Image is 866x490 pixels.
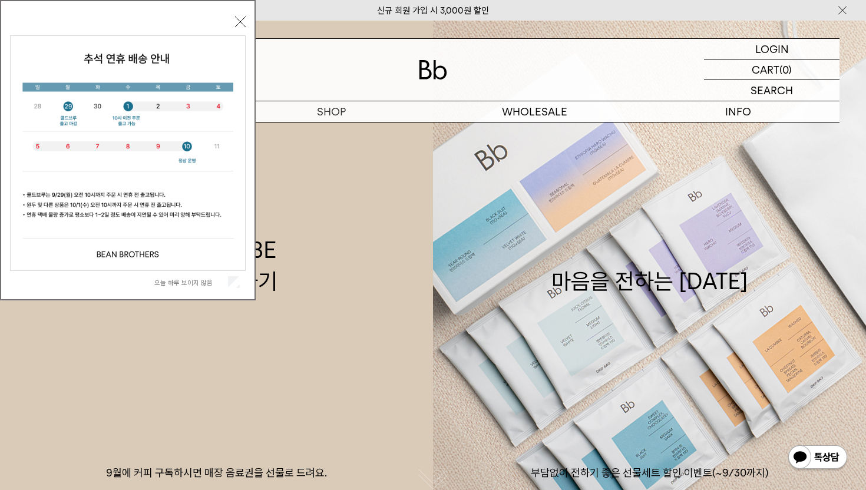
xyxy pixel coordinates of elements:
a: SHOP [230,101,433,122]
img: 카카오톡 채널 1:1 채팅 버튼 [787,444,848,472]
label: 오늘 하루 보이지 않음 [154,279,226,287]
p: INFO [636,101,839,122]
a: LOGIN [704,39,839,59]
p: WHOLESALE [433,101,636,122]
img: 5e4d662c6b1424087153c0055ceb1a13_140731.jpg [11,36,245,270]
a: CART (0) [704,59,839,80]
p: 부담없이 전하기 좋은 선물세트 할인 이벤트(~9/30까지) [433,466,866,480]
img: 로고 [419,60,447,80]
div: 마음을 전하는 [DATE] [551,234,748,297]
p: LOGIN [755,39,789,59]
p: (0) [779,59,792,80]
p: SEARCH [751,80,793,101]
a: 신규 회원 가입 시 3,000원 할인 [377,5,489,16]
button: 닫기 [235,16,246,27]
p: CART [752,59,779,80]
